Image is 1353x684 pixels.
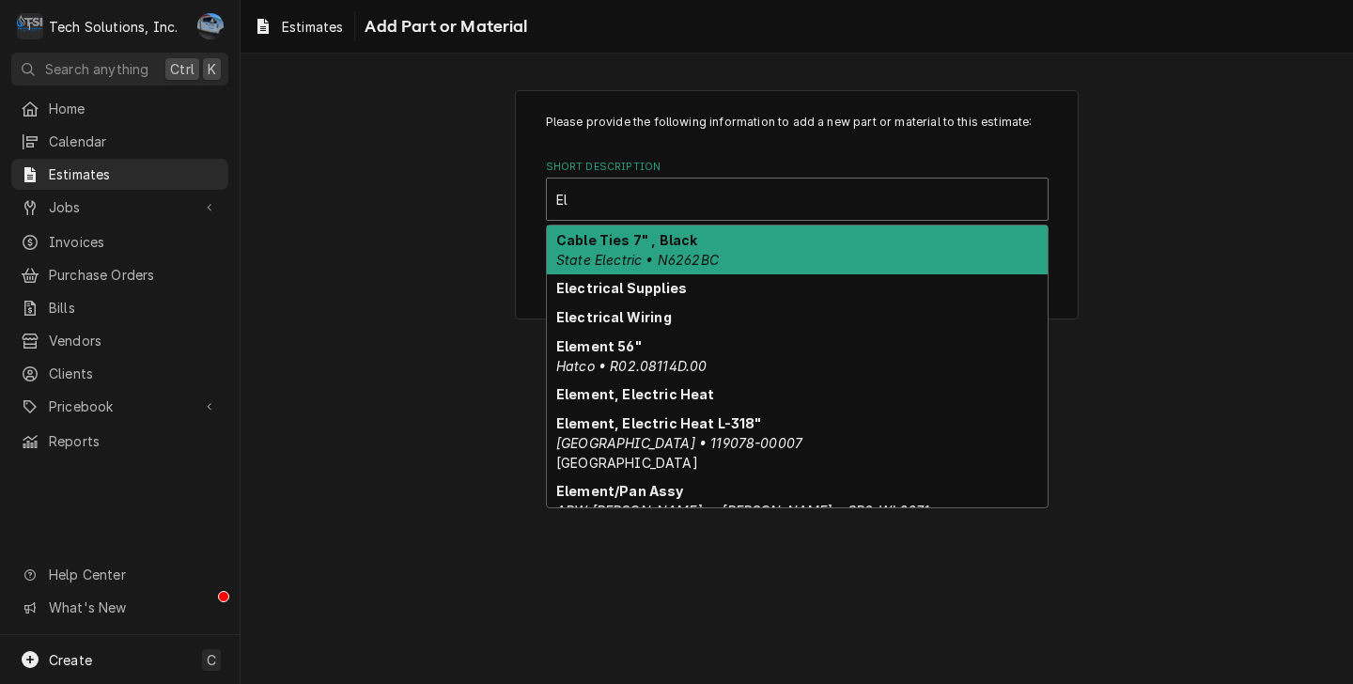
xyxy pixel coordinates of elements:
em: [GEOGRAPHIC_DATA] • 119078-00007 [556,435,802,451]
span: Clients [49,364,219,383]
a: Invoices [11,226,228,257]
span: [GEOGRAPHIC_DATA] [556,455,698,471]
a: Go to Jobs [11,192,228,223]
a: Estimates [11,159,228,190]
em: Hatco • R02.08114D.00 [556,358,707,374]
span: Bills [49,298,219,318]
strong: Cable Ties 7" , Black [556,232,697,248]
a: Calendar [11,126,228,157]
div: Line Item Create/Update [515,90,1079,319]
a: Go to Help Center [11,559,228,590]
a: Go to What's New [11,592,228,623]
strong: Element, Electric Heat [556,386,715,402]
span: Reports [49,431,219,451]
a: Go to Pricebook [11,391,228,422]
span: Search anything [45,59,148,79]
span: Vendors [49,331,219,350]
span: Calendar [49,132,219,151]
a: Purchase Orders [11,259,228,290]
div: Joe Paschal's Avatar [197,13,224,39]
span: Jobs [49,197,191,217]
a: Home [11,93,228,124]
span: What's New [49,598,217,617]
a: Vendors [11,325,228,356]
strong: Element 56" [556,338,642,354]
span: Pricebook [49,396,191,416]
div: Line Item Create/Update Form [546,114,1049,221]
span: Ctrl [170,59,194,79]
div: T [17,13,43,39]
div: Tech Solutions, Inc. [49,17,178,37]
a: Bills [11,292,228,323]
span: K [208,59,216,79]
span: Estimates [282,17,343,37]
em: State Electric • N6262BC [556,252,719,268]
strong: Element, Electric Heat L-318" [556,415,762,431]
strong: Electrical Supplies [556,280,687,296]
a: Reports [11,426,228,457]
div: JP [197,13,224,39]
div: Tech Solutions, Inc.'s Avatar [17,13,43,39]
em: APW [PERSON_NAME] or [PERSON_NAME] • SP2-WL0071 [556,503,930,519]
span: Estimates [49,164,219,184]
div: Short Description [546,160,1049,221]
span: Home [49,99,219,118]
span: Purchase Orders [49,265,219,285]
p: Please provide the following information to add a new part or material to this estimate: [546,114,1049,131]
span: Create [49,652,92,668]
strong: Element/Pan Assy [556,483,684,499]
strong: Electrical Wiring [556,309,672,325]
a: Estimates [246,11,350,42]
a: Clients [11,358,228,389]
span: Add Part or Material [359,14,527,39]
span: Invoices [49,232,219,252]
span: C [207,650,216,670]
label: Short Description [546,160,1049,175]
span: Help Center [49,565,217,584]
button: Search anythingCtrlK [11,53,228,85]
